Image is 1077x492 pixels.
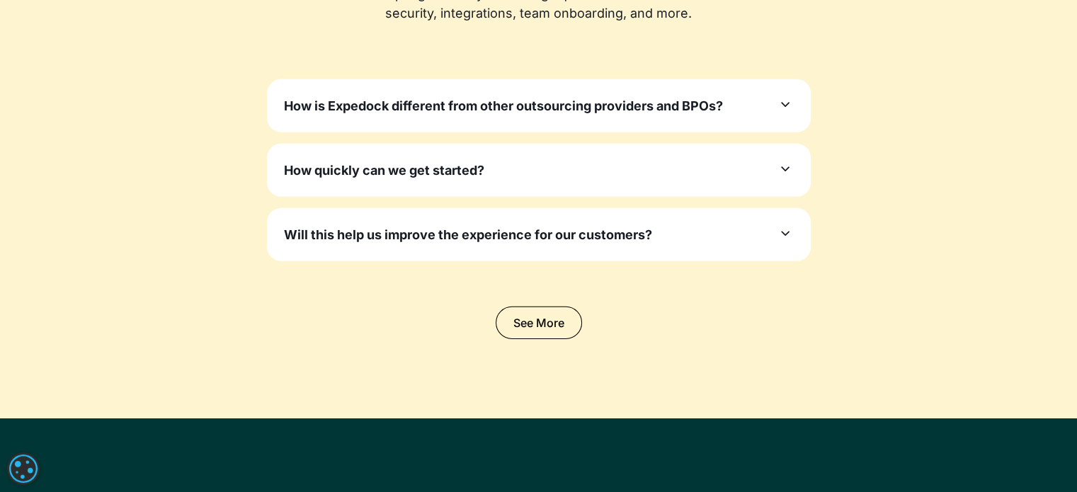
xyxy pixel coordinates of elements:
[284,225,652,244] h3: Will this help us improve the experience for our customers?
[841,339,1077,492] iframe: Chat Widget
[496,307,582,339] a: See More
[284,161,484,180] h3: How quickly can we get started?
[284,96,723,115] h3: How is Expedock different from other outsourcing providers and BPOs?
